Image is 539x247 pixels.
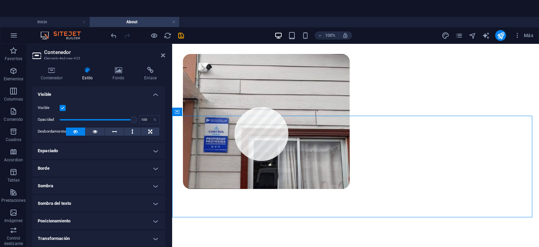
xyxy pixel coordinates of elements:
i: Páginas (Ctrl+Alt+S) [455,32,463,39]
button: publish [495,30,506,41]
i: Deshacer: Añadir elemento (Ctrl+Z) [110,32,118,39]
p: Cuadros [6,137,22,142]
h4: Sombra [32,178,165,194]
p: Accordion [4,157,23,163]
p: Prestaciones [1,198,25,203]
p: Columnas [4,97,23,102]
button: Haz clic para salir del modo de previsualización y seguir editando [150,31,158,39]
h4: Contenedor [32,67,74,81]
button: pages [455,31,463,39]
i: Diseño (Ctrl+Alt+Y) [442,32,449,39]
div: % [150,116,159,124]
h4: Enlace [136,67,165,81]
h3: Elemento #ed-new-423 [44,55,152,61]
label: Visible [38,104,60,112]
i: Guardar (Ctrl+S) [177,32,185,39]
label: Opacidad [38,118,60,121]
img: Editor Logo [39,31,89,39]
h4: Borde [32,160,165,176]
i: Volver a cargar página [164,32,171,39]
button: text_generator [482,31,490,39]
h4: Posicionamiento [32,213,165,229]
h4: Visible [32,86,165,99]
button: 100% [315,31,339,39]
label: Desbordamiento [38,128,66,136]
h6: 100% [325,31,336,39]
h4: Espaciado [32,143,165,159]
h2: Contenedor [44,49,165,55]
span: Más [514,32,533,39]
p: Imágenes [4,218,23,223]
button: Más [511,30,536,41]
button: save [177,31,185,39]
h4: Estilo [74,67,104,81]
p: Elementos [4,76,23,82]
i: Navegador [469,32,476,39]
p: Favoritos [5,56,22,61]
h4: Fondo [104,67,136,81]
button: undo [109,31,118,39]
button: reload [163,31,171,39]
i: Al redimensionar, ajustar el nivel de zoom automáticamente para ajustarse al dispositivo elegido. [342,32,348,38]
button: design [441,31,449,39]
h4: Sombra del texto [32,195,165,212]
h4: Transformación [32,230,165,247]
h4: About [90,18,179,26]
p: Contenido [4,117,23,122]
button: navigator [468,31,476,39]
p: Tablas [7,177,20,183]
